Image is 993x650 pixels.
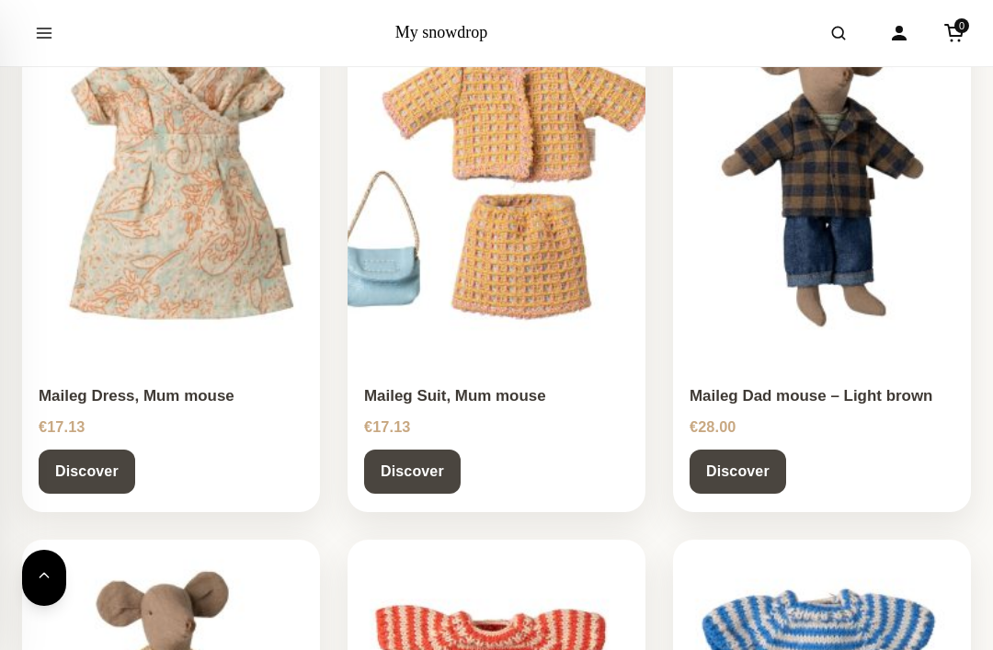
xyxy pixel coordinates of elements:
[364,450,461,494] a: Discover Maileg Suit, Mum mouse
[690,418,736,435] span: 28.00
[364,418,411,435] span: 17.13
[39,450,135,494] a: Discover Maileg Dress, Mum mouse
[364,418,372,435] span: €
[690,450,786,494] a: Discover Maileg Dad mouse – Light brown
[879,13,919,53] a: Account
[39,418,47,435] span: €
[22,550,66,606] button: Back to top
[934,13,975,53] a: Cart
[18,7,70,59] button: Open menu
[39,418,86,435] span: 17.13
[364,386,629,407] div: Maileg Suit, Mum mouse
[39,386,303,407] div: Maileg Dress, Mum mouse
[690,418,698,435] span: €
[954,18,969,33] span: 0
[813,7,864,59] button: Open search
[395,23,488,41] a: My snowdrop
[690,386,954,407] div: Maileg Dad mouse – Light brown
